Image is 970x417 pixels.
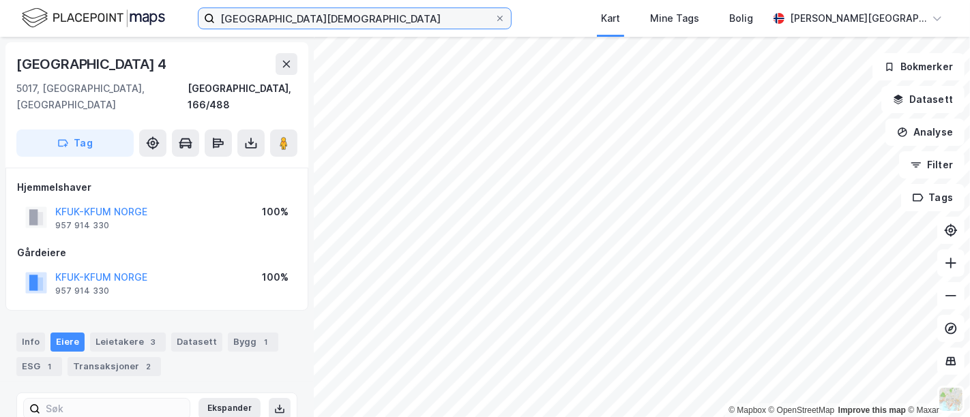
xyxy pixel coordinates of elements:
a: Mapbox [729,405,766,415]
div: 957 914 330 [55,285,109,296]
div: Bygg [228,333,278,352]
button: Tags [901,184,965,211]
div: 5017, [GEOGRAPHIC_DATA], [GEOGRAPHIC_DATA] [16,80,188,113]
iframe: Chat Widget [902,352,970,417]
div: Transaksjoner [68,357,161,376]
div: 100% [262,204,289,220]
input: Søk på adresse, matrikkel, gårdeiere, leietakere eller personer [215,8,495,29]
div: Kart [601,10,620,27]
button: Analyse [885,119,965,146]
div: 100% [262,269,289,285]
div: [GEOGRAPHIC_DATA] 4 [16,53,169,75]
div: Datasett [171,333,222,352]
div: Bolig [729,10,753,27]
div: [PERSON_NAME][GEOGRAPHIC_DATA] [790,10,926,27]
div: Gårdeiere [17,245,297,261]
div: Eiere [50,333,85,352]
button: Datasett [881,86,965,113]
div: 1 [43,360,57,373]
button: Bokmerker [872,53,965,80]
div: 2 [142,360,156,373]
a: Improve this map [838,405,906,415]
a: OpenStreetMap [769,405,835,415]
button: Filter [899,151,965,179]
div: 3 [147,335,160,349]
div: Leietakere [90,333,166,352]
img: logo.f888ab2527a4732fd821a326f86c7f29.svg [22,6,165,30]
div: 1 [259,335,273,349]
div: 957 914 330 [55,220,109,231]
div: Mine Tags [650,10,699,27]
div: [GEOGRAPHIC_DATA], 166/488 [188,80,297,113]
button: Tag [16,129,134,157]
div: Info [16,333,45,352]
div: ESG [16,357,62,376]
div: Hjemmelshaver [17,179,297,196]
